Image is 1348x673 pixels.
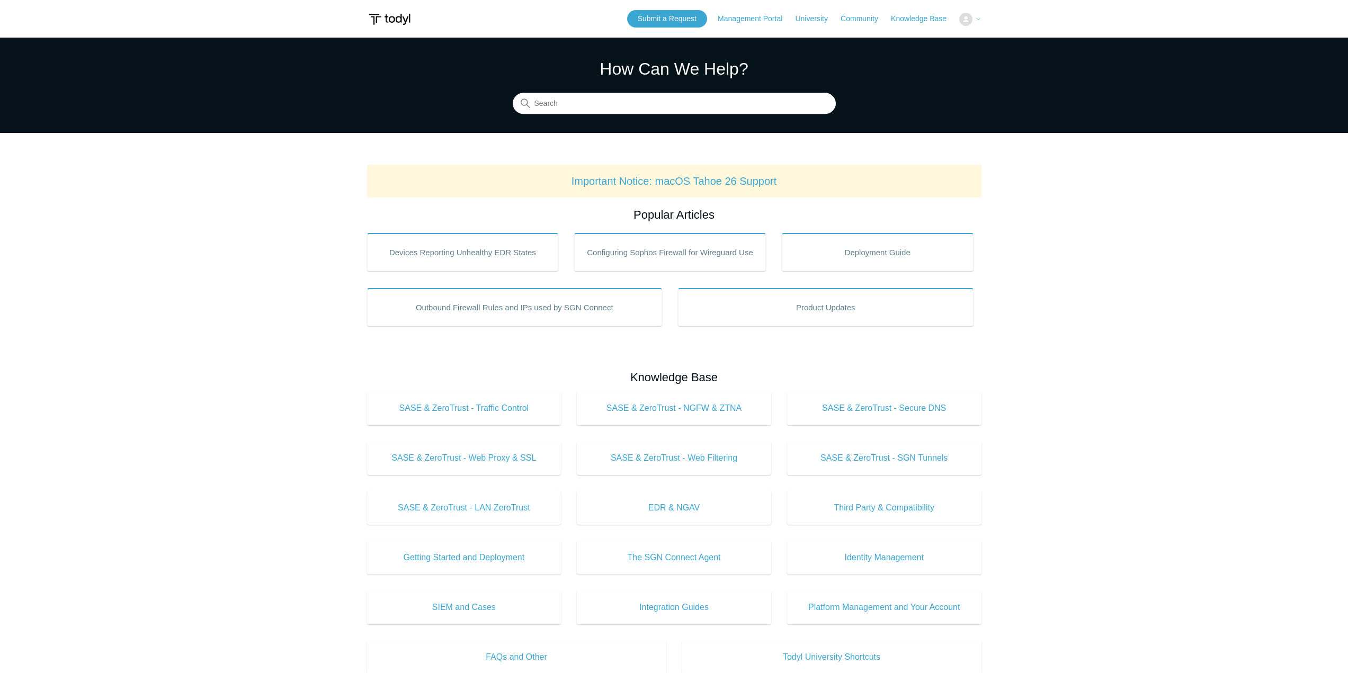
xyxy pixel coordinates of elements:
[367,288,663,326] a: Outbound Firewall Rules and IPs used by SGN Connect
[574,233,766,271] a: Configuring Sophos Firewall for Wireguard Use
[678,288,974,326] a: Product Updates
[593,402,755,415] span: SASE & ZeroTrust - NGFW & ZTNA
[577,541,771,575] a: The SGN Connect Agent
[593,452,755,464] span: SASE & ZeroTrust - Web Filtering
[383,501,546,514] span: SASE & ZeroTrust - LAN ZeroTrust
[803,452,966,464] span: SASE & ZeroTrust - SGN Tunnels
[698,651,966,663] span: Todyl University Shortcuts
[577,491,771,525] a: EDR & NGAV
[367,10,412,29] img: Todyl Support Center Help Center home page
[367,391,561,425] a: SASE & ZeroTrust - Traffic Control
[367,369,981,386] h2: Knowledge Base
[803,402,966,415] span: SASE & ZeroTrust - Secure DNS
[787,391,981,425] a: SASE & ZeroTrust - Secure DNS
[367,541,561,575] a: Getting Started and Deployment
[593,551,755,564] span: The SGN Connect Agent
[782,233,974,271] a: Deployment Guide
[593,501,755,514] span: EDR & NGAV
[383,551,546,564] span: Getting Started and Deployment
[841,13,889,24] a: Community
[787,590,981,624] a: Platform Management and Your Account
[513,56,836,82] h1: How Can We Help?
[577,441,771,475] a: SASE & ZeroTrust - Web Filtering
[383,452,546,464] span: SASE & ZeroTrust - Web Proxy & SSL
[787,541,981,575] a: Identity Management
[513,93,836,114] input: Search
[367,491,561,525] a: SASE & ZeroTrust - LAN ZeroTrust
[803,501,966,514] span: Third Party & Compatibility
[593,601,755,614] span: Integration Guides
[577,590,771,624] a: Integration Guides
[572,175,777,187] a: Important Notice: macOS Tahoe 26 Support
[787,441,981,475] a: SASE & ZeroTrust - SGN Tunnels
[367,206,981,223] h2: Popular Articles
[367,590,561,624] a: SIEM and Cases
[383,651,650,663] span: FAQs and Other
[718,13,793,24] a: Management Portal
[577,391,771,425] a: SASE & ZeroTrust - NGFW & ZTNA
[367,441,561,475] a: SASE & ZeroTrust - Web Proxy & SSL
[787,491,981,525] a: Third Party & Compatibility
[383,601,546,614] span: SIEM and Cases
[803,601,966,614] span: Platform Management and Your Account
[627,10,707,28] a: Submit a Request
[803,551,966,564] span: Identity Management
[383,402,546,415] span: SASE & ZeroTrust - Traffic Control
[367,233,559,271] a: Devices Reporting Unhealthy EDR States
[795,13,838,24] a: University
[891,13,957,24] a: Knowledge Base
